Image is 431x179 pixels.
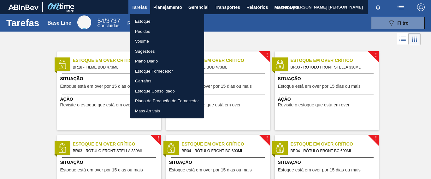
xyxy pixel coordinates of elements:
[130,86,204,96] a: Estoque Consolidado
[130,56,204,66] a: Plano Diário
[130,106,204,116] a: Mass Arrivals
[130,66,204,76] a: Estoque Fornecedor
[130,16,204,27] a: Estoque
[130,46,204,57] a: Sugestões
[130,36,204,46] a: Volume
[130,27,204,37] a: Pedidos
[130,76,204,86] a: Garrafas
[130,96,204,106] a: Plano de Produção do Fornecedor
